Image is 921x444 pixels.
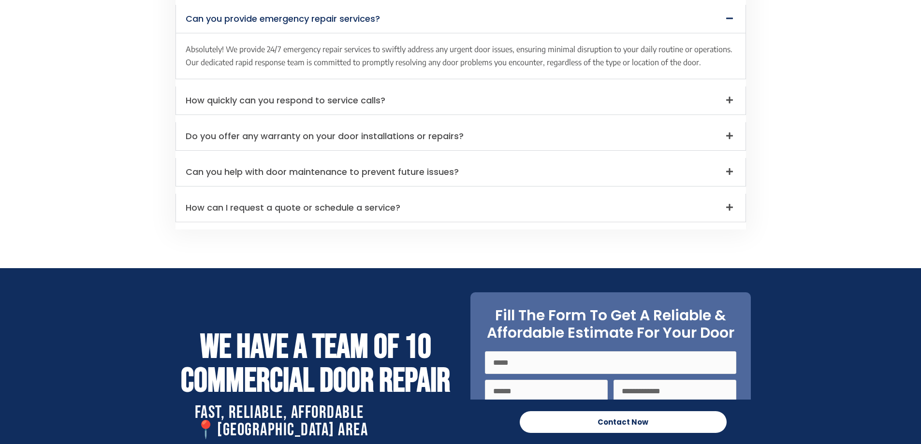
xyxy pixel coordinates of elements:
div: How quickly can you respond to service calls? [176,86,746,115]
a: Contact Now [520,411,727,433]
div: Do you offer any warranty on your door installations or repairs? [176,122,746,150]
div: How can I request a quote or schedule a service? [176,194,746,222]
a: How can I request a quote or schedule a service? [186,201,400,214]
a: Can you provide emergency repair services? [186,13,380,25]
div: Can you provide emergency repair services? [176,5,746,33]
a: How quickly can you respond to service calls? [186,94,385,106]
div: Can you help with door maintenance to prevent future issues? [176,158,746,186]
a: Can you help with door maintenance to prevent future issues? [186,166,459,178]
div: Can you provide emergency repair services? [176,33,746,79]
h2: Fill The Form To Get A Reliable & Affordable Estimate For Your Door [485,307,736,342]
a: Do you offer any warranty on your door installations or repairs? [186,130,464,142]
p: Absolutely! We provide 24/7 emergency repair services to swiftly address any urgent door issues, ... [186,43,736,69]
span: Contact Now [598,418,648,426]
h2: Fast, Reliable, Affordable 📍[GEOGRAPHIC_DATA] Area [195,404,510,439]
